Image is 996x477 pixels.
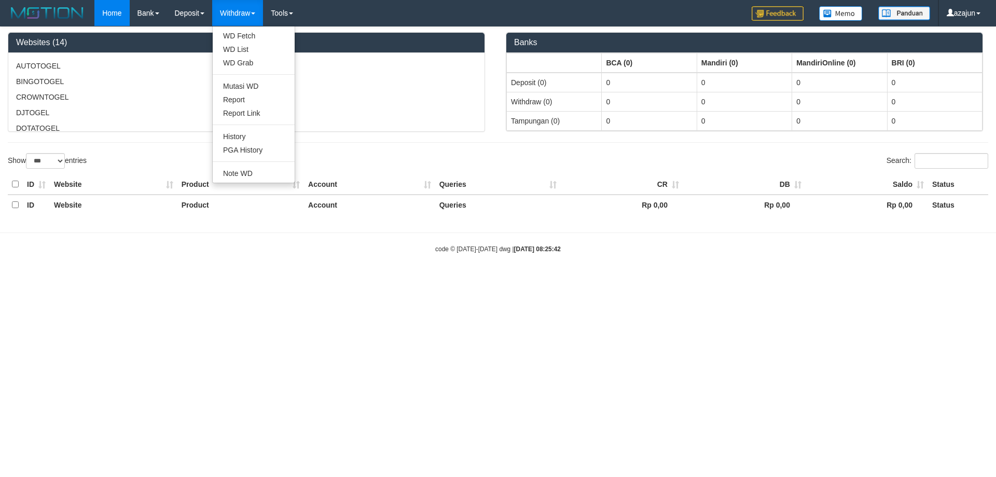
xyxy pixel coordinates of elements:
a: WD Grab [213,56,295,70]
strong: [DATE] 08:25:42 [514,246,561,253]
p: DOTATOGEL [16,123,477,133]
th: Rp 0,00 [683,195,806,215]
p: CROWNTOGEL [16,92,477,102]
small: code © [DATE]-[DATE] dwg | [435,246,561,253]
th: ID [23,195,50,215]
th: Group: activate to sort column ascending [507,53,602,73]
th: Group: activate to sort column ascending [602,53,697,73]
th: ID [23,174,50,195]
td: 0 [887,92,982,111]
th: Website [50,174,177,195]
p: BINGOTOGEL [16,76,477,87]
a: Report [213,93,295,106]
td: 0 [792,92,887,111]
a: History [213,130,295,143]
th: Status [928,195,988,215]
td: 0 [602,111,697,130]
a: WD List [213,43,295,56]
img: Button%20Memo.svg [819,6,863,21]
th: DB [683,174,806,195]
select: Showentries [26,153,65,169]
a: PGA History [213,143,295,157]
th: Account [304,174,435,195]
label: Search: [887,153,988,169]
td: 0 [697,92,792,111]
th: Status [928,174,988,195]
th: CR [561,174,683,195]
h3: Websites (14) [16,38,477,47]
td: Withdraw (0) [507,92,602,111]
a: Report Link [213,106,295,120]
td: Deposit (0) [507,73,602,92]
th: Website [50,195,177,215]
label: Show entries [8,153,87,169]
a: WD Fetch [213,29,295,43]
th: Queries [435,195,561,215]
a: Note WD [213,167,295,180]
input: Search: [915,153,988,169]
td: 0 [792,73,887,92]
td: 0 [887,111,982,130]
th: Saldo [806,174,928,195]
th: Product [177,174,304,195]
td: 0 [792,111,887,130]
th: Group: activate to sort column ascending [887,53,982,73]
td: 0 [887,73,982,92]
a: Mutasi WD [213,79,295,93]
th: Account [304,195,435,215]
h3: Banks [514,38,975,47]
th: Product [177,195,304,215]
th: Group: activate to sort column ascending [792,53,887,73]
th: Group: activate to sort column ascending [697,53,792,73]
img: panduan.png [878,6,930,20]
th: Rp 0,00 [561,195,683,215]
p: DJTOGEL [16,107,477,118]
th: Rp 0,00 [806,195,928,215]
th: Queries [435,174,561,195]
td: 0 [602,73,697,92]
img: MOTION_logo.png [8,5,87,21]
img: Feedback.jpg [752,6,804,21]
td: 0 [697,111,792,130]
td: 0 [602,92,697,111]
p: AUTOTOGEL [16,61,477,71]
td: Tampungan (0) [507,111,602,130]
td: 0 [697,73,792,92]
